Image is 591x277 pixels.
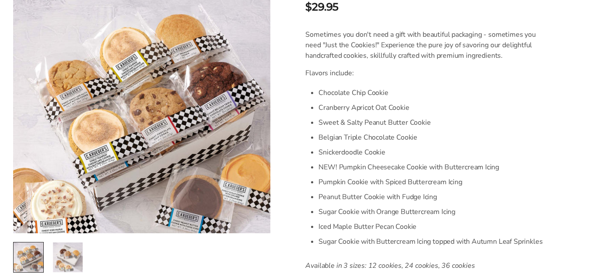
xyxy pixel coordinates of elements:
li: Sweet & Salty Peanut Butter Cookie [318,115,545,130]
a: 1 / 2 [13,242,44,273]
img: Just the Cookies - Assorted Fall Cookies [53,242,83,272]
li: NEW! Pumpkin Cheesecake Cookie with Buttercream Icing [318,160,545,175]
img: Just the Cookies - Assorted Fall Cookies [14,242,43,272]
a: 2 / 2 [52,242,83,273]
li: Cranberry Apricot Oat Cookie [318,100,545,115]
li: Belgian Triple Chocolate Cookie [318,130,545,145]
li: Peanut Butter Cookie with Fudge Icing [318,189,545,204]
li: Sugar Cookie with Orange Buttercream Icing [318,204,545,219]
li: Iced Maple Butter Pecan Cookie [318,219,545,234]
li: Snickerdoodle Cookie [318,145,545,160]
li: Sugar Cookie with Buttercream Icing topped with Autumn Leaf Sprinkles [318,234,545,249]
li: Chocolate Chip Cookie [318,85,545,100]
p: Sometimes you don't need a gift with beautiful packaging - sometimes you need "Just the Cookies!"... [305,29,545,61]
em: Available in 3 sizes: 12 cookies, 24 cookies, 36 cookies [305,261,475,270]
li: Pumpkin Cookie with Spiced Buttercream Icing [318,175,545,189]
iframe: Sign Up via Text for Offers [7,244,91,270]
p: Flavors include: [305,68,545,78]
